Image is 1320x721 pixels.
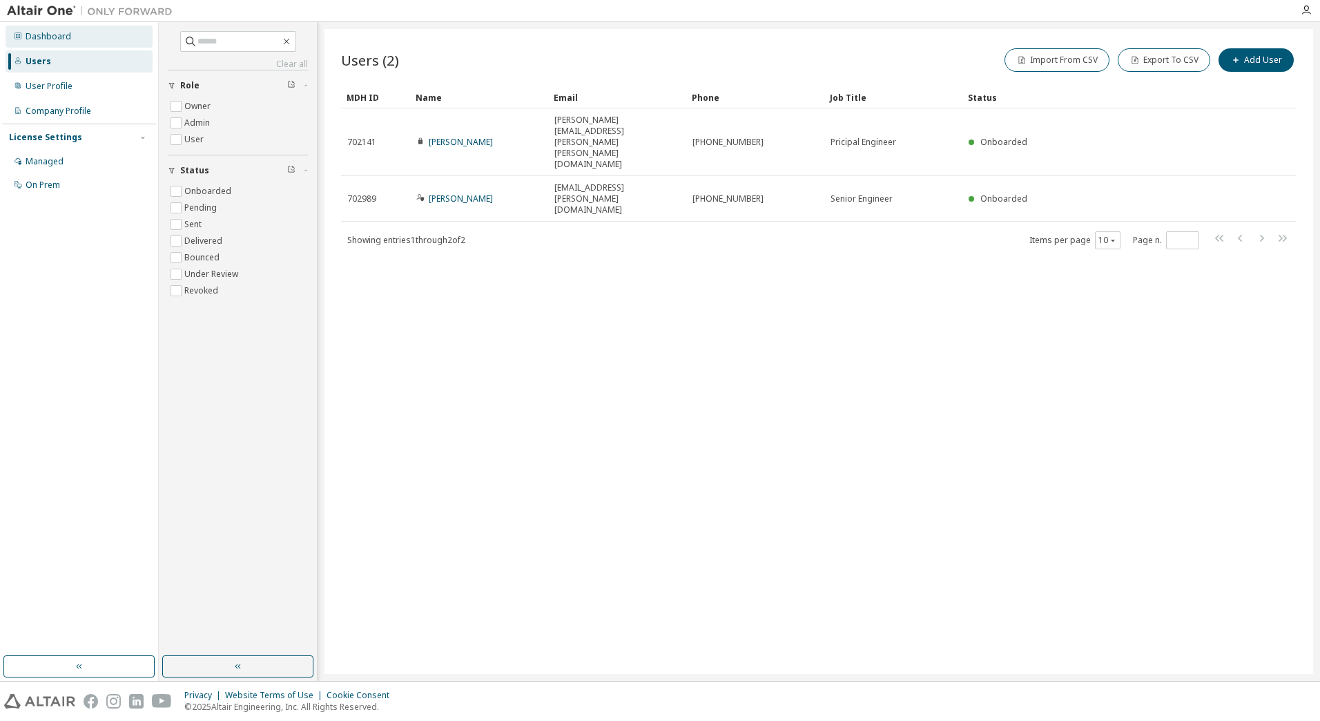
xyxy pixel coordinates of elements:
[26,180,60,191] div: On Prem
[327,690,398,701] div: Cookie Consent
[184,183,234,200] label: Onboarded
[168,155,308,186] button: Status
[184,98,213,115] label: Owner
[347,86,405,108] div: MDH ID
[1098,235,1117,246] button: 10
[184,200,220,216] label: Pending
[152,694,172,709] img: youtube.svg
[831,193,893,204] span: Senior Engineer
[1029,231,1120,249] span: Items per page
[4,694,75,709] img: altair_logo.svg
[184,701,398,713] p: © 2025 Altair Engineering, Inc. All Rights Reserved.
[429,136,493,148] a: [PERSON_NAME]
[1219,48,1294,72] button: Add User
[184,266,241,282] label: Under Review
[168,70,308,101] button: Role
[1004,48,1109,72] button: Import From CSV
[287,165,295,176] span: Clear filter
[1133,231,1199,249] span: Page n.
[830,86,957,108] div: Job Title
[184,282,221,299] label: Revoked
[84,694,98,709] img: facebook.svg
[180,165,209,176] span: Status
[180,80,200,91] span: Role
[1118,48,1210,72] button: Export To CSV
[184,131,206,148] label: User
[26,156,64,167] div: Managed
[26,81,72,92] div: User Profile
[416,86,543,108] div: Name
[225,690,327,701] div: Website Terms of Use
[429,193,493,204] a: [PERSON_NAME]
[341,50,399,70] span: Users (2)
[287,80,295,91] span: Clear filter
[26,56,51,67] div: Users
[980,136,1027,148] span: Onboarded
[831,137,896,148] span: Pricipal Engineer
[26,31,71,42] div: Dashboard
[692,137,764,148] span: [PHONE_NUMBER]
[184,233,225,249] label: Delivered
[692,193,764,204] span: [PHONE_NUMBER]
[9,132,82,143] div: License Settings
[184,115,213,131] label: Admin
[347,137,376,148] span: 702141
[106,694,121,709] img: instagram.svg
[554,86,681,108] div: Email
[168,59,308,70] a: Clear all
[184,249,222,266] label: Bounced
[554,115,680,170] span: [PERSON_NAME][EMAIL_ADDRESS][PERSON_NAME][PERSON_NAME][DOMAIN_NAME]
[184,690,225,701] div: Privacy
[968,86,1225,108] div: Status
[7,4,179,18] img: Altair One
[129,694,144,709] img: linkedin.svg
[347,234,465,246] span: Showing entries 1 through 2 of 2
[26,106,91,117] div: Company Profile
[347,193,376,204] span: 702989
[692,86,819,108] div: Phone
[554,182,680,215] span: [EMAIL_ADDRESS][PERSON_NAME][DOMAIN_NAME]
[980,193,1027,204] span: Onboarded
[184,216,204,233] label: Sent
